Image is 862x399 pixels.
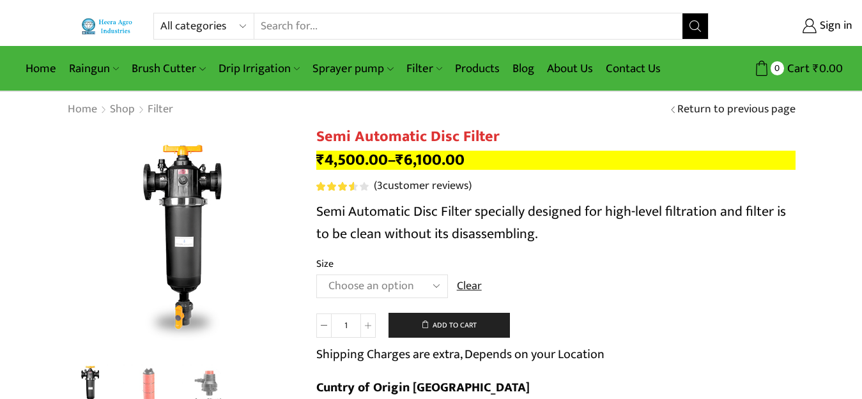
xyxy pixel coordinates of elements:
input: Search for... [254,13,682,39]
a: Return to previous page [677,102,796,118]
button: Add to cart [389,313,510,338]
label: Size [316,257,334,271]
a: Filter [147,102,174,118]
span: Sign in [817,18,852,34]
span: Rated out of 5 based on customer ratings [316,182,354,191]
span: 3 [316,182,371,191]
bdi: 4,500.00 [316,147,388,173]
a: Shop [109,102,135,118]
a: Sprayer pump [306,54,399,84]
a: Contact Us [599,54,667,84]
a: (3customer reviews) [374,178,472,195]
span: ₹ [316,147,325,173]
span: Cart [784,60,810,77]
span: ₹ [396,147,404,173]
a: Home [19,54,63,84]
b: Cuntry of Origin [GEOGRAPHIC_DATA] [316,377,530,398]
p: Shipping Charges are extra, Depends on your Location [316,344,604,365]
span: 0 [771,61,784,75]
span: ₹ [813,59,819,79]
div: Rated 3.67 out of 5 [316,182,368,191]
input: Product quantity [332,313,360,338]
a: Drip Irrigation [212,54,306,84]
a: Clear options [457,278,482,295]
a: Products [449,54,506,84]
div: 1 / 3 [67,128,297,358]
a: Filter [400,54,449,84]
bdi: 0.00 [813,59,843,79]
a: Home [67,102,98,118]
span: 3 [377,176,383,195]
a: Sign in [728,15,852,38]
h1: Semi Automatic Disc Filter [316,128,796,146]
a: Brush Cutter [125,54,212,84]
a: Blog [506,54,541,84]
a: Raingun [63,54,125,84]
img: Semi Automatic Disc Filter [67,128,297,358]
nav: Breadcrumb [67,102,174,118]
p: – [316,151,796,170]
button: Search button [682,13,708,39]
bdi: 6,100.00 [396,147,465,173]
a: 0 Cart ₹0.00 [721,57,843,80]
span: Semi Automatic Disc Filter specially designed for high-level filtration and filter is to be clean... [316,200,786,246]
a: About Us [541,54,599,84]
